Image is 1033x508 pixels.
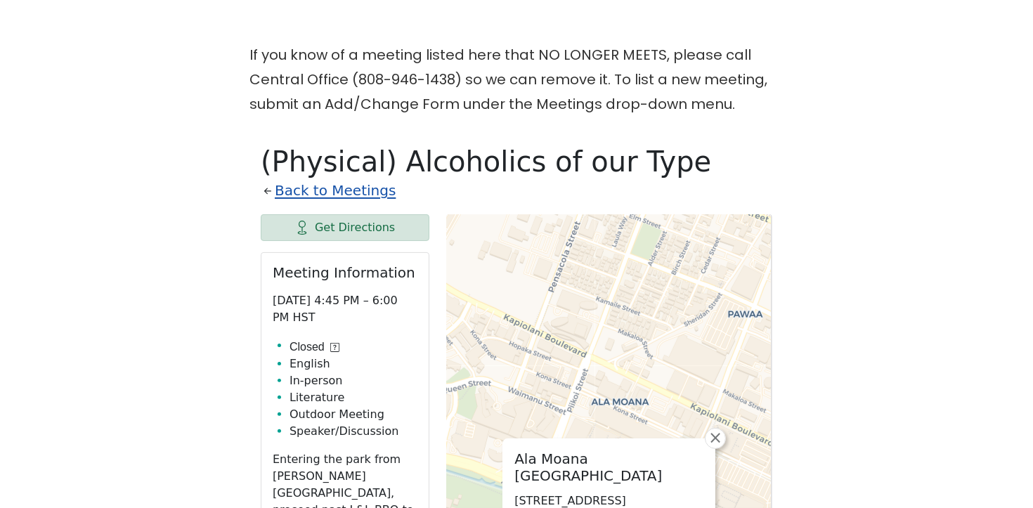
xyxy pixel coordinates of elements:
h2: Ala Moana [GEOGRAPHIC_DATA] [514,450,703,484]
button: Closed [290,339,339,356]
a: Get Directions [261,214,429,241]
li: Outdoor Meeting [290,406,417,423]
h2: Meeting Information [273,264,417,281]
li: English [290,356,417,372]
p: [DATE] 4:45 PM – 6:00 PM HST [273,292,417,326]
li: Speaker/Discussion [290,423,417,440]
li: In-person [290,372,417,389]
h1: (Physical) Alcoholics of our Type [261,145,772,178]
li: Literature [290,389,417,406]
a: Back to Meetings [275,178,396,203]
a: Close popup [705,428,726,449]
span: × [708,429,722,446]
span: Closed [290,339,325,356]
p: If you know of a meeting listed here that NO LONGER MEETS, please call Central Office (808-946-14... [249,43,784,117]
